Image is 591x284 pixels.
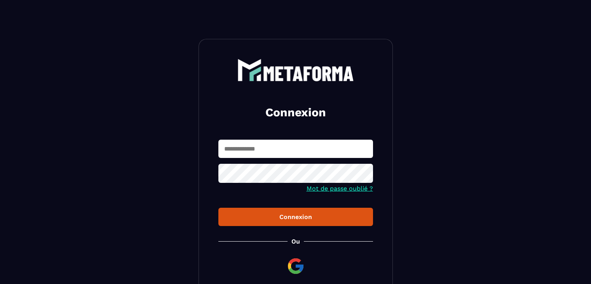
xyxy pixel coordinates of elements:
div: Connexion [225,213,367,221]
p: Ou [291,238,300,245]
button: Connexion [218,208,373,226]
a: Mot de passe oublié ? [307,185,373,192]
img: google [286,257,305,275]
h2: Connexion [228,105,364,120]
a: logo [218,59,373,81]
img: logo [237,59,354,81]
